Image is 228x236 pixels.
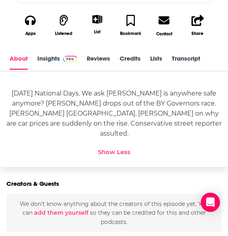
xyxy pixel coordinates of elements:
div: Open Intercom Messenger [201,193,220,212]
div: Share [191,31,204,36]
button: Bookmark [114,10,147,41]
div: Show More ButtonList [81,10,114,39]
img: Podchaser Pro [63,56,77,62]
span: We don't know anything about the creators of this episode yet . You can so they can be credited f... [20,200,209,226]
div: Bookmark [120,31,141,36]
div: [DATE] National Days. We ask [PERSON_NAME] is anywhere safe anymore? [PERSON_NAME] drops out of t... [6,88,222,138]
a: Lists [150,55,162,70]
button: Show More Button [89,15,106,24]
a: Contact [147,10,181,41]
div: Listened [55,31,72,36]
a: InsightsPodchaser Pro [37,55,77,70]
div: List [94,29,100,35]
button: add them yourself [34,210,88,216]
button: Share [181,10,214,41]
div: Apps [25,31,36,36]
a: Transcript [172,55,200,70]
h2: Creators & Guests [6,180,59,187]
a: Reviews [87,55,110,70]
a: About [10,55,28,70]
button: Apps [14,10,47,41]
button: Listened [47,10,80,41]
div: Contact [156,31,172,37]
a: Credits [120,55,140,70]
